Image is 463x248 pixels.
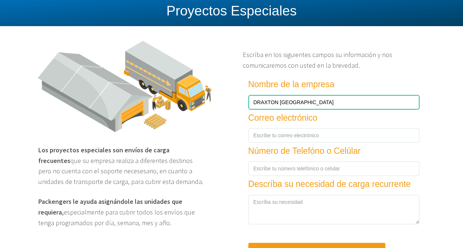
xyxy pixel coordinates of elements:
[38,197,182,216] b: Packengers le ayuda asignándole las unidades que requiera,
[248,80,404,89] h4: Nombre de la empresa
[33,41,217,139] img: transporte de carga por volumen
[248,95,420,110] input: El nombre de tu empresa
[248,146,404,156] h4: Número de Telefóno o Celúlar
[38,146,169,165] b: Los proyectos especiales son envíos de carga frecuentes
[426,211,454,239] iframe: Drift Widget Chat Controller
[22,4,442,19] h2: Proyectos Especiales
[248,180,420,189] h4: Descríba su necesidad de carga recurrente
[38,145,204,187] p: que su empresa realiza a diferentes destinos pero no cuenta con el soporte necesesario, en cuanto...
[248,161,420,176] input: Escríbe tu número telefónico o celular
[248,113,404,123] h4: Correo electrónico
[243,46,425,71] p: Escríba en los siguientes campos su información y nos comunicaremos con usted en la brevedad.
[38,193,204,228] p: especialmente para cubrir todos los envíos que tenga programados por día, semana, mes y año.
[248,128,420,143] input: Escríbe tu correo electrónico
